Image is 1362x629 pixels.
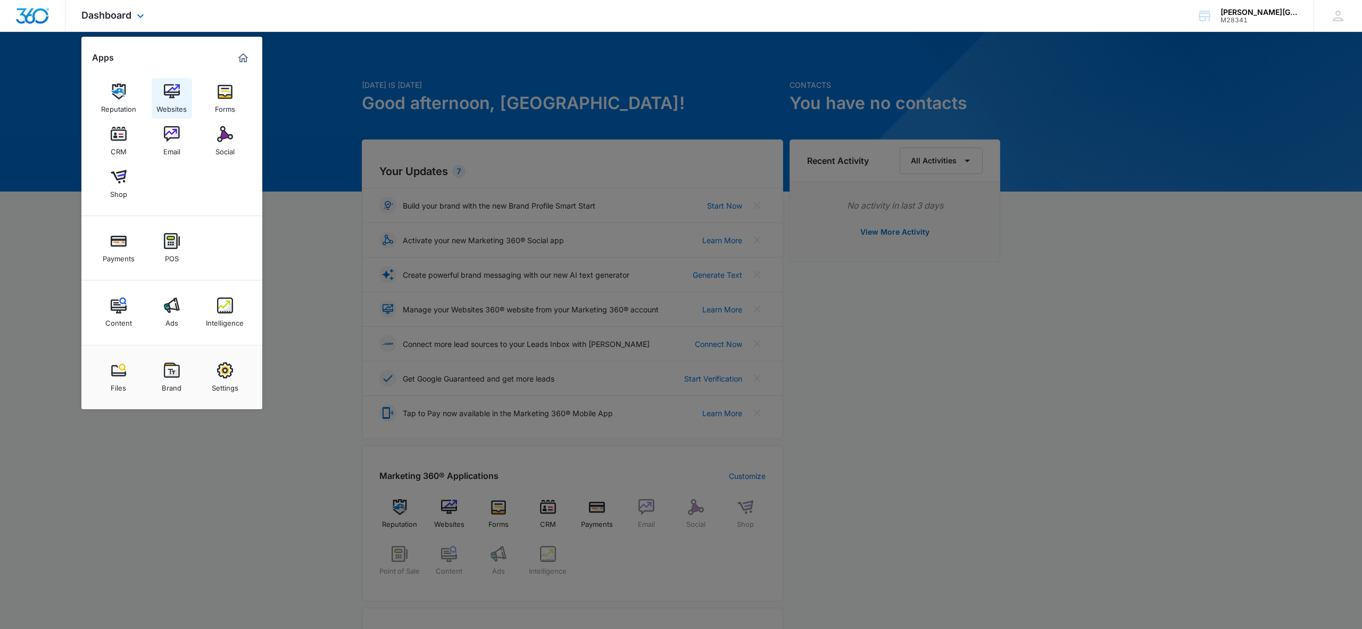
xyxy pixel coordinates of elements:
a: Content [98,292,139,333]
a: Payments [98,228,139,268]
span: Dashboard [81,10,131,21]
a: Brand [152,357,192,398]
a: Social [205,121,245,161]
div: CRM [111,142,127,156]
div: Brand [162,378,181,392]
div: Shop [110,185,127,198]
div: Forms [215,100,235,113]
a: Email [152,121,192,161]
a: Reputation [98,78,139,119]
div: Websites [156,100,187,113]
div: account name [1220,8,1298,16]
div: Ads [165,313,178,327]
a: Marketing 360® Dashboard [235,49,252,67]
a: Settings [205,357,245,398]
a: Files [98,357,139,398]
div: Social [215,142,235,156]
a: Websites [152,78,192,119]
div: Intelligence [206,313,244,327]
a: Ads [152,292,192,333]
div: account id [1220,16,1298,24]
a: Forms [205,78,245,119]
div: Payments [103,249,135,263]
div: Content [105,313,132,327]
div: Files [111,378,126,392]
h2: Apps [92,53,114,63]
a: Intelligence [205,292,245,333]
div: POS [165,249,179,263]
a: CRM [98,121,139,161]
div: Settings [212,378,238,392]
a: POS [152,228,192,268]
a: Shop [98,163,139,204]
div: Email [163,142,180,156]
div: Reputation [101,100,136,113]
